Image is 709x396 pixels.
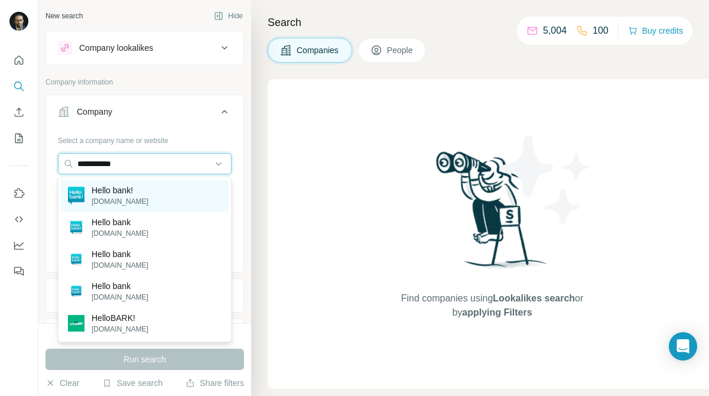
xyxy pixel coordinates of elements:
[46,281,243,310] button: Industry
[92,292,148,303] p: [DOMAIN_NAME]
[431,148,554,280] img: Surfe Illustration - Woman searching with binoculars
[268,14,695,31] h4: Search
[297,44,340,56] span: Companies
[92,248,148,260] p: Hello bank
[9,209,28,230] button: Use Surfe API
[68,251,84,268] img: Hello bank
[68,219,84,236] img: Hello bank
[79,42,153,54] div: Company lookalikes
[593,24,609,38] p: 100
[77,106,112,118] div: Company
[9,50,28,71] button: Quick start
[92,280,148,292] p: Hello bank
[45,377,79,389] button: Clear
[46,34,243,62] button: Company lookalikes
[9,235,28,256] button: Dashboard
[9,102,28,123] button: Enrich CSV
[68,187,84,205] img: Hello bank!
[9,12,28,31] img: Avatar
[493,293,575,303] span: Lookalikes search
[628,22,683,39] button: Buy credits
[9,261,28,282] button: Feedback
[92,324,148,335] p: [DOMAIN_NAME]
[92,216,148,228] p: Hello bank
[68,283,84,300] img: Hello bank
[186,377,244,389] button: Share filters
[9,128,28,149] button: My lists
[46,322,243,350] button: HQ location
[45,11,83,21] div: New search
[9,76,28,97] button: Search
[92,260,148,271] p: [DOMAIN_NAME]
[206,7,251,25] button: Hide
[45,77,244,87] p: Company information
[462,307,532,317] span: applying Filters
[387,44,414,56] span: People
[92,312,148,324] p: HelloBARK!
[669,332,697,361] div: Open Intercom Messenger
[102,377,162,389] button: Save search
[92,196,148,207] p: [DOMAIN_NAME]
[543,24,567,38] p: 5,004
[68,315,84,332] img: HelloBARK!
[9,183,28,204] button: Use Surfe on LinkedIn
[92,184,148,196] p: Hello bank!
[58,131,232,146] div: Select a company name or website
[92,228,148,239] p: [DOMAIN_NAME]
[398,291,587,320] span: Find companies using or by
[46,98,243,131] button: Company
[492,126,599,233] img: Surfe Illustration - Stars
